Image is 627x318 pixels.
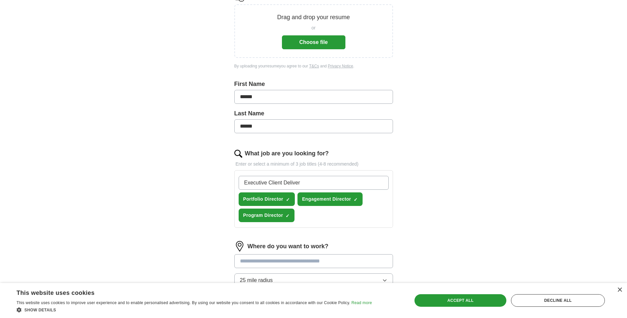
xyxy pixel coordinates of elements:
span: This website uses cookies to improve user experience and to enable personalised advertising. By u... [17,300,350,305]
a: Privacy Notice [328,64,353,68]
label: First Name [234,80,393,89]
span: ✓ [286,213,290,219]
span: Portfolio Director [243,196,283,203]
button: Engagement Director✓ [297,192,363,206]
button: Portfolio Director✓ [239,192,295,206]
span: 25 mile radius [240,276,273,284]
img: search.png [234,150,242,158]
div: Close [617,288,622,293]
span: ✓ [286,197,290,202]
div: Accept all [414,294,506,307]
a: Read more, opens a new window [351,300,372,305]
span: ✓ [354,197,358,202]
input: Type a job title and press enter [239,176,389,190]
div: By uploading your resume you agree to our and . [234,63,393,69]
a: T&Cs [309,64,319,68]
p: Enter or select a minimum of 3 job titles (4-8 recommended) [234,161,393,168]
label: Where do you want to work? [248,242,329,251]
label: What job are you looking for? [245,149,329,158]
label: Last Name [234,109,393,118]
button: Choose file [282,35,345,49]
span: Show details [24,308,56,312]
span: Program Director [243,212,283,219]
img: location.png [234,241,245,252]
div: Show details [17,306,372,313]
div: Decline all [511,294,605,307]
button: 25 mile radius [234,273,393,287]
span: or [311,24,315,31]
button: Program Director✓ [239,209,295,222]
p: Drag and drop your resume [277,13,350,22]
span: Engagement Director [302,196,351,203]
div: This website uses cookies [17,287,355,297]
